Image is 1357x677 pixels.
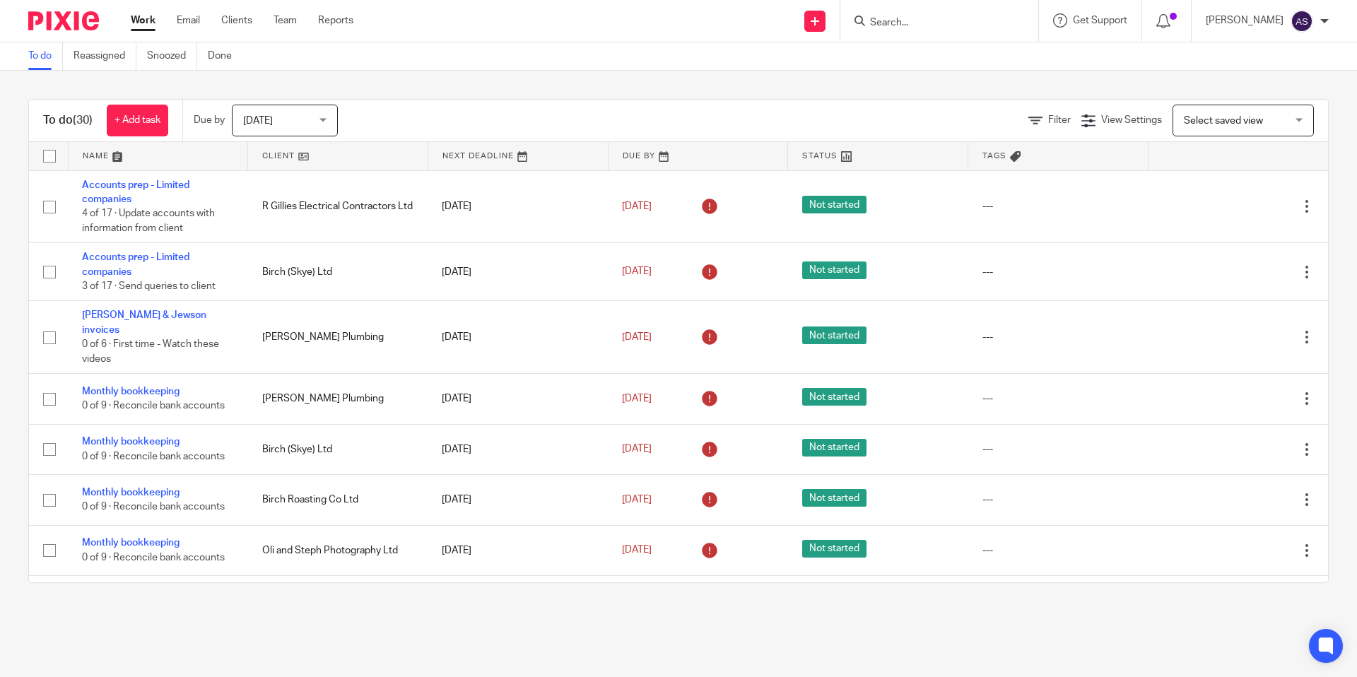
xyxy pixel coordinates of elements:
div: --- [982,199,1134,213]
td: Chocolates of Glenshiel Limited [248,575,428,625]
span: 0 of 9 · Reconcile bank accounts [82,553,225,563]
p: [PERSON_NAME] [1206,13,1283,28]
span: Not started [802,196,867,213]
a: Done [208,42,242,70]
span: [DATE] [622,332,652,342]
span: 0 of 6 · First time - Watch these videos [82,339,219,364]
span: 0 of 9 · Reconcile bank accounts [82,401,225,411]
div: --- [982,392,1134,406]
div: --- [982,330,1134,344]
td: Birch (Skye) Ltd [248,243,428,301]
td: [DATE] [428,374,608,424]
td: [DATE] [428,575,608,625]
img: svg%3E [1291,10,1313,33]
a: To do [28,42,63,70]
div: --- [982,265,1134,279]
a: Accounts prep - Limited companies [82,180,189,204]
td: [DATE] [428,424,608,474]
a: Email [177,13,200,28]
span: Not started [802,261,867,279]
a: Work [131,13,155,28]
a: + Add task [107,105,168,136]
span: View Settings [1101,115,1162,125]
div: --- [982,543,1134,558]
p: Due by [194,113,225,127]
a: Monthly bookkeeping [82,387,180,396]
span: [DATE] [243,116,273,126]
a: Monthly bookkeeping [82,437,180,447]
span: [DATE] [622,546,652,555]
span: 3 of 17 · Send queries to client [82,281,216,291]
span: Not started [802,439,867,457]
td: Birch (Skye) Ltd [248,424,428,474]
span: [DATE] [622,445,652,454]
input: Search [869,17,996,30]
a: Accounts prep - Limited companies [82,252,189,276]
a: Monthly bookkeeping [82,538,180,548]
span: Filter [1048,115,1071,125]
td: [DATE] [428,301,608,374]
a: Team [274,13,297,28]
td: [PERSON_NAME] Plumbing [248,301,428,374]
span: [DATE] [622,495,652,505]
span: [DATE] [622,267,652,277]
h1: To do [43,113,93,128]
span: 0 of 9 · Reconcile bank accounts [82,452,225,461]
td: [DATE] [428,170,608,243]
span: Not started [802,388,867,406]
span: Not started [802,489,867,507]
span: 4 of 17 · Update accounts with information from client [82,208,215,233]
span: Not started [802,540,867,558]
span: Not started [802,326,867,344]
td: Birch Roasting Co Ltd [248,475,428,525]
img: Pixie [28,11,99,30]
div: --- [982,442,1134,457]
a: [PERSON_NAME] & Jewson invoices [82,310,206,334]
a: Clients [221,13,252,28]
span: [DATE] [622,201,652,211]
span: 0 of 9 · Reconcile bank accounts [82,502,225,512]
a: Snoozed [147,42,197,70]
span: Select saved view [1184,116,1263,126]
a: Reassigned [74,42,136,70]
a: Reports [318,13,353,28]
span: Tags [982,152,1006,160]
span: (30) [73,114,93,126]
td: [DATE] [428,525,608,575]
span: [DATE] [622,394,652,404]
a: Monthly bookkeeping [82,488,180,498]
td: [DATE] [428,475,608,525]
td: R Gillies Electrical Contractors Ltd [248,170,428,243]
td: [PERSON_NAME] Plumbing [248,374,428,424]
td: [DATE] [428,243,608,301]
div: --- [982,493,1134,507]
span: Get Support [1073,16,1127,25]
td: Oli and Steph Photography Ltd [248,525,428,575]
